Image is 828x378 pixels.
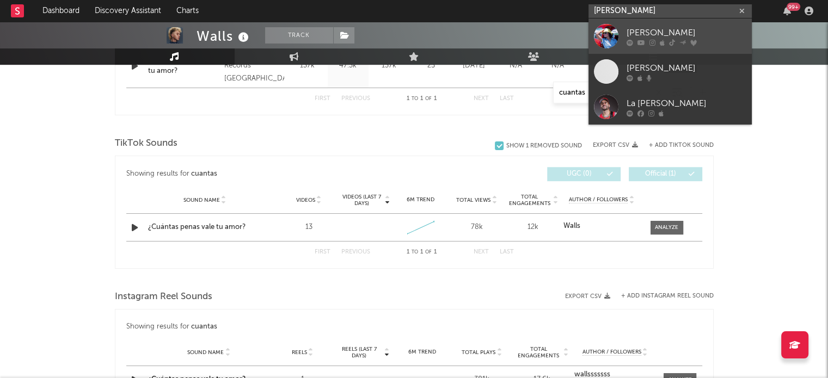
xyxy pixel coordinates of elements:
[115,137,177,150] span: TikTok Sounds
[506,142,582,150] div: Show 1 Removed Sound
[462,349,495,356] span: Total Plays
[451,222,502,233] div: 78k
[588,54,752,89] a: [PERSON_NAME]
[474,249,489,255] button: Next
[191,320,217,333] div: cuantas
[507,222,558,233] div: 12k
[582,349,641,356] span: Author / Followers
[292,349,307,356] span: Reels
[636,171,686,177] span: Official ( 1 )
[224,46,284,85] div: © 2025 Atlantic Records [GEOGRAPHIC_DATA]
[554,89,668,97] input: Search by song name or URL
[456,60,492,71] div: [DATE]
[395,348,450,356] div: 6M Trend
[547,167,621,181] button: UGC(0)
[588,18,752,54] a: [PERSON_NAME]
[290,60,325,71] div: 137k
[638,142,714,148] button: + Add TikTok Sound
[395,196,446,204] div: 6M Trend
[539,60,576,71] div: N/A
[627,61,746,75] div: [PERSON_NAME]
[425,250,432,255] span: of
[412,60,450,71] div: 25
[265,27,333,44] button: Track
[148,222,262,233] a: ¿Cuántas penas vale tu amor?
[500,249,514,255] button: Last
[392,246,452,259] div: 1 1 1
[783,7,791,15] button: 99+
[565,293,610,300] button: Export CSV
[563,222,639,230] a: Walls
[610,293,714,299] div: + Add Instagram Reel Sound
[621,293,714,299] button: + Add Instagram Reel Sound
[456,197,490,203] span: Total Views
[574,371,610,378] strong: wallsssssss
[341,249,370,255] button: Previous
[588,89,752,125] a: La [PERSON_NAME]
[581,60,618,71] div: ~ 10 %
[330,60,366,71] div: 47.3k
[284,222,334,233] div: 13
[627,26,746,39] div: [PERSON_NAME]
[498,60,534,71] div: N/A
[514,346,562,359] span: Total Engagements
[371,60,407,71] div: 137k
[126,320,702,333] div: Showing results for
[563,222,580,230] strong: Walls
[627,97,746,110] div: La [PERSON_NAME]
[315,249,330,255] button: First
[148,55,219,77] a: ¿Cuántas penas vale tu amor?
[507,194,551,207] span: Total Engagements
[569,196,628,203] span: Author / Followers
[335,346,383,359] span: Reels (last 7 days)
[629,167,702,181] button: Official(1)
[296,197,315,203] span: Videos
[183,197,220,203] span: Sound Name
[787,3,800,11] div: 99 +
[554,171,604,177] span: UGC ( 0 )
[588,4,752,18] input: Search for artists
[197,27,252,45] div: Walls
[339,194,383,207] span: Videos (last 7 days)
[191,168,217,181] div: cuantas
[412,250,418,255] span: to
[649,142,714,148] button: + Add TikTok Sound
[593,142,638,148] button: Export CSV
[115,290,212,303] span: Instagram Reel Sounds
[187,349,224,356] span: Sound Name
[126,167,414,181] div: Showing results for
